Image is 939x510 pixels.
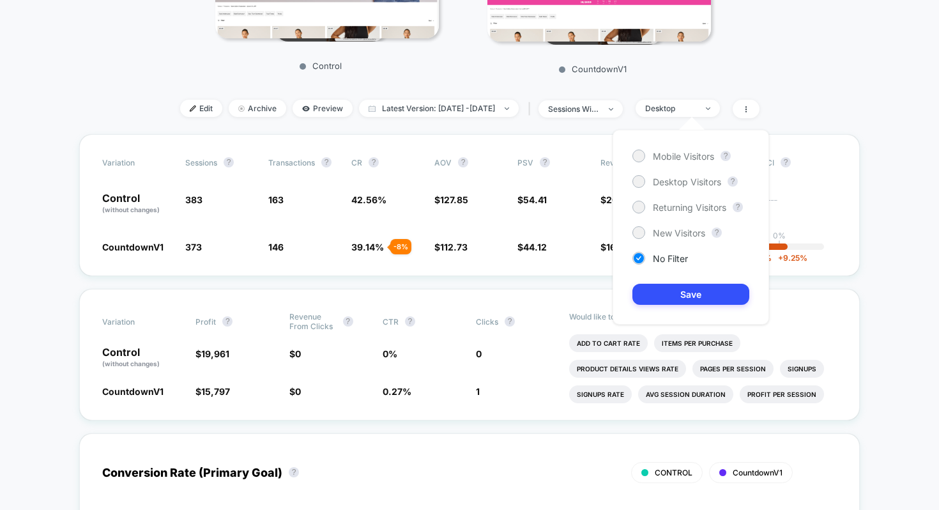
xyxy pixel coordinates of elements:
img: end [706,107,710,110]
span: No Filter [653,253,688,264]
span: (without changes) [102,360,160,367]
span: Transactions [268,158,315,167]
img: calendar [369,105,376,112]
span: Clicks [476,317,498,327]
button: ? [343,316,353,327]
span: CTR [383,317,399,327]
span: CountdownV1 [102,386,164,397]
span: Archive [229,100,286,117]
li: Signups Rate [569,385,632,403]
span: 9.25 % [772,253,807,263]
li: Product Details Views Rate [569,360,686,378]
button: ? [733,202,743,212]
span: Preview [293,100,353,117]
span: $ [517,242,547,252]
span: Variation [102,157,172,167]
span: 0 [476,348,482,359]
button: ? [289,467,299,477]
span: $ [195,386,230,397]
span: 0 [295,348,301,359]
span: Sessions [185,158,217,167]
button: ? [458,157,468,167]
div: Desktop [645,104,696,113]
button: ? [781,157,791,167]
img: edit [190,105,196,112]
div: - 8 % [390,239,411,254]
span: 127.85 [440,194,468,205]
span: 0 % [383,348,397,359]
span: $ [289,348,301,359]
button: ? [405,316,415,327]
button: ? [505,316,515,327]
img: end [505,107,509,110]
span: (without changes) [102,206,160,213]
span: Revenue From Clicks [289,312,337,331]
p: Control [102,347,183,369]
span: 373 [185,242,202,252]
img: end [609,108,613,111]
span: $ [434,194,468,205]
span: AOV [434,158,452,167]
span: 42.56 % [351,194,386,205]
span: $ [195,348,229,359]
span: Variation [102,312,172,331]
button: Save [632,284,749,305]
button: ? [728,176,738,187]
span: 146 [268,242,284,252]
button: ? [721,151,731,161]
button: ? [369,157,379,167]
li: Pages Per Session [692,360,774,378]
span: 39.14 % [351,242,384,252]
span: $ [289,386,301,397]
p: Would like to see more reports? [569,312,837,321]
span: 163 [268,194,284,205]
p: CountdownV1 [481,64,705,74]
img: end [238,105,245,112]
span: Latest Version: [DATE] - [DATE] [359,100,519,117]
span: Edit [180,100,222,117]
span: Mobile Visitors [653,151,714,162]
span: $ [517,194,547,205]
li: Signups [780,360,824,378]
span: | [525,100,538,118]
span: $ [434,242,468,252]
span: CR [351,158,362,167]
li: Avg Session Duration [638,385,733,403]
span: --- [767,196,837,215]
span: CONTROL [655,468,692,477]
span: 54.41 [523,194,547,205]
span: CI [767,157,837,167]
span: CountdownV1 [733,468,782,477]
span: 0.27 % [383,386,411,397]
span: Desktop Visitors [653,176,721,187]
span: CountdownV1 [102,242,164,252]
li: Add To Cart Rate [569,334,648,352]
span: 44.12 [523,242,547,252]
p: Control [102,193,172,215]
button: ? [712,228,722,238]
span: PSV [517,158,533,167]
button: ? [540,157,550,167]
button: ? [224,157,234,167]
span: Profit [195,317,216,327]
span: 0 [295,386,301,397]
span: 112.73 [440,242,468,252]
li: Items Per Purchase [654,334,740,352]
span: 1 [476,386,480,397]
button: ? [321,157,332,167]
li: Profit Per Session [740,385,824,403]
button: ? [222,316,233,327]
p: Control [209,61,432,71]
span: 15,797 [201,386,230,397]
span: New Visitors [653,228,705,238]
span: 383 [185,194,202,205]
span: 19,961 [201,348,229,359]
div: sessions with impression [548,104,599,114]
span: Returning Visitors [653,202,726,213]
